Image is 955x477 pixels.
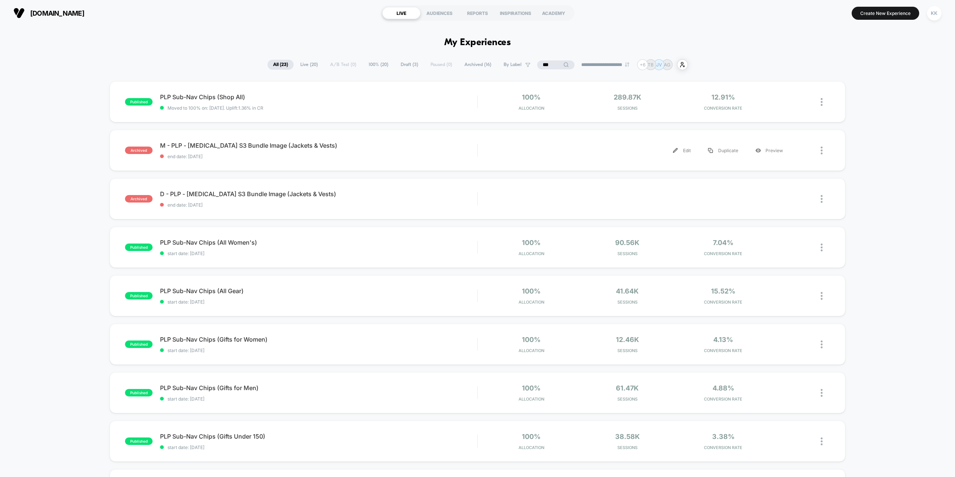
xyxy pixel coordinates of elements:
[13,7,25,19] img: Visually logo
[160,445,477,450] span: start date: [DATE]
[616,336,639,343] span: 12.46k
[708,148,713,153] img: menu
[160,433,477,440] span: PLP Sub-Nav Chips (Gifts Under 150)
[581,106,673,111] span: Sessions
[677,299,769,305] span: CONVERSION RATE
[522,433,541,440] span: 100%
[711,287,735,295] span: 15.52%
[664,62,670,68] p: AG
[519,396,544,402] span: Allocation
[125,98,153,106] span: published
[677,445,769,450] span: CONVERSION RATE
[497,7,535,19] div: INSPIRATIONS
[160,348,477,353] span: start date: [DATE]
[125,195,153,203] span: archived
[382,7,420,19] div: LIVE
[519,445,544,450] span: Allocation
[160,287,477,295] span: PLP Sub-Nav Chips (All Gear)
[677,251,769,256] span: CONVERSION RATE
[581,396,673,402] span: Sessions
[581,445,673,450] span: Sessions
[821,389,823,397] img: close
[581,299,673,305] span: Sessions
[821,341,823,348] img: close
[821,244,823,251] img: close
[160,239,477,246] span: PLP Sub-Nav Chips (All Women's)
[160,299,477,305] span: start date: [DATE]
[160,93,477,101] span: PLP Sub-Nav Chips (Shop All)
[160,251,477,256] span: start date: [DATE]
[625,62,629,67] img: end
[677,106,769,111] span: CONVERSION RATE
[581,348,673,353] span: Sessions
[395,60,424,70] span: Draft ( 3 )
[673,148,678,153] img: menu
[614,93,641,101] span: 289.87k
[444,37,511,48] h1: My Experiences
[522,384,541,392] span: 100%
[167,105,263,111] span: Moved to 100% on: [DATE] . Uplift: 1.36% in CR
[713,384,734,392] span: 4.88%
[160,154,477,159] span: end date: [DATE]
[519,106,544,111] span: Allocation
[821,437,823,445] img: close
[581,251,673,256] span: Sessions
[522,287,541,295] span: 100%
[713,336,733,343] span: 4.13%
[616,287,639,295] span: 41.64k
[11,7,87,19] button: [DOMAIN_NAME]
[459,60,497,70] span: Archived ( 16 )
[295,60,323,70] span: Live ( 20 )
[522,239,541,247] span: 100%
[747,142,792,159] div: Preview
[420,7,458,19] div: AUDIENCES
[712,433,735,440] span: 3.38%
[363,60,394,70] span: 100% ( 20 )
[699,142,747,159] div: Duplicate
[711,93,735,101] span: 12.91%
[677,396,769,402] span: CONVERSION RATE
[522,93,541,101] span: 100%
[160,396,477,402] span: start date: [DATE]
[125,341,153,348] span: published
[519,251,544,256] span: Allocation
[852,7,919,20] button: Create New Experience
[925,6,944,21] button: KK
[160,384,477,392] span: PLP Sub-Nav Chips (Gifts for Men)
[656,62,662,68] p: JV
[125,389,153,396] span: published
[125,292,153,299] span: published
[637,59,648,70] div: + 6
[125,437,153,445] span: published
[160,190,477,198] span: D - PLP - [MEDICAL_DATA] S3 Bundle Image (Jackets & Vests)
[927,6,942,21] div: KK
[30,9,84,17] span: [DOMAIN_NAME]
[504,62,522,68] span: By Label
[160,142,477,149] span: M - PLP - [MEDICAL_DATA] S3 Bundle Image (Jackets & Vests)
[458,7,497,19] div: REPORTS
[535,7,573,19] div: ACADEMY
[821,292,823,300] img: close
[615,239,639,247] span: 90.56k
[267,60,294,70] span: All ( 23 )
[664,142,699,159] div: Edit
[615,433,640,440] span: 38.58k
[522,336,541,343] span: 100%
[821,98,823,106] img: close
[648,62,654,68] p: TB
[519,348,544,353] span: Allocation
[713,239,733,247] span: 7.04%
[125,244,153,251] span: published
[160,336,477,343] span: PLP Sub-Nav Chips (Gifts for Women)
[821,195,823,203] img: close
[677,348,769,353] span: CONVERSION RATE
[160,202,477,208] span: end date: [DATE]
[616,384,639,392] span: 61.47k
[125,147,153,154] span: archived
[821,147,823,154] img: close
[519,299,544,305] span: Allocation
